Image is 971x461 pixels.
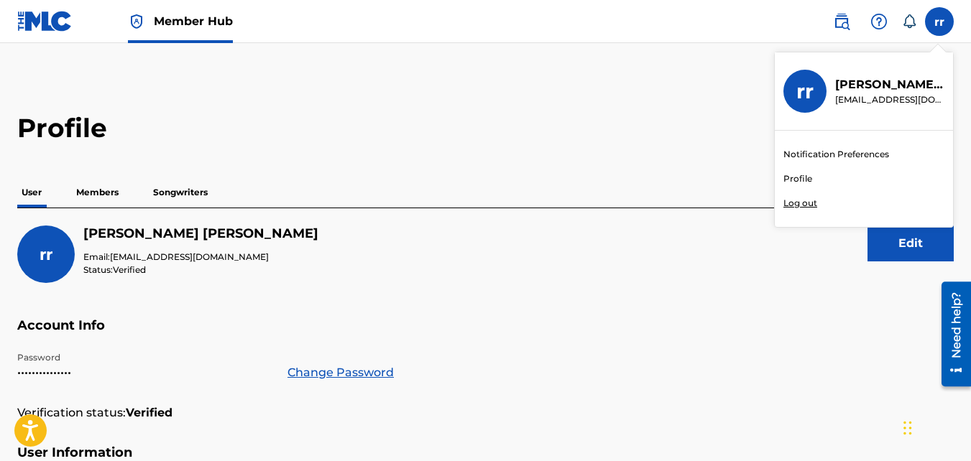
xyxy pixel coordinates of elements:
iframe: Chat Widget [899,392,971,461]
img: help [870,13,888,30]
a: Public Search [827,7,856,36]
div: Drag [903,406,912,450]
span: rr [934,14,944,31]
p: Status: [83,264,318,276]
button: Edit [868,225,954,261]
p: Songwriters [149,177,212,208]
h3: rr [796,79,814,104]
span: Verified [113,264,146,275]
p: raymond robinson [835,76,944,93]
p: Log out [783,197,817,210]
img: MLC Logo [17,11,73,32]
a: Change Password [287,364,394,381]
a: Notification Preferences [783,148,889,161]
p: Verification status: [17,404,126,422]
p: rayrobin423@gmail.com [835,93,944,106]
strong: Verified [126,404,172,422]
span: [EMAIL_ADDRESS][DOMAIN_NAME] [110,251,269,262]
iframe: Resource Center [931,276,971,391]
div: User Menu [925,7,954,36]
p: Email: [83,251,318,264]
h2: Profile [17,112,954,144]
h5: Account Info [17,317,954,351]
p: Members [72,177,123,208]
p: Password [17,351,270,364]
img: Top Rightsholder [128,13,145,30]
span: rr [40,245,52,264]
img: search [833,13,850,30]
span: Member Hub [154,13,233,29]
a: Profile [783,172,812,185]
div: Notifications [902,14,916,29]
div: Help [865,7,893,36]
p: ••••••••••••••• [17,364,270,381]
h5: raymond robinson [83,225,318,242]
p: User [17,177,46,208]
